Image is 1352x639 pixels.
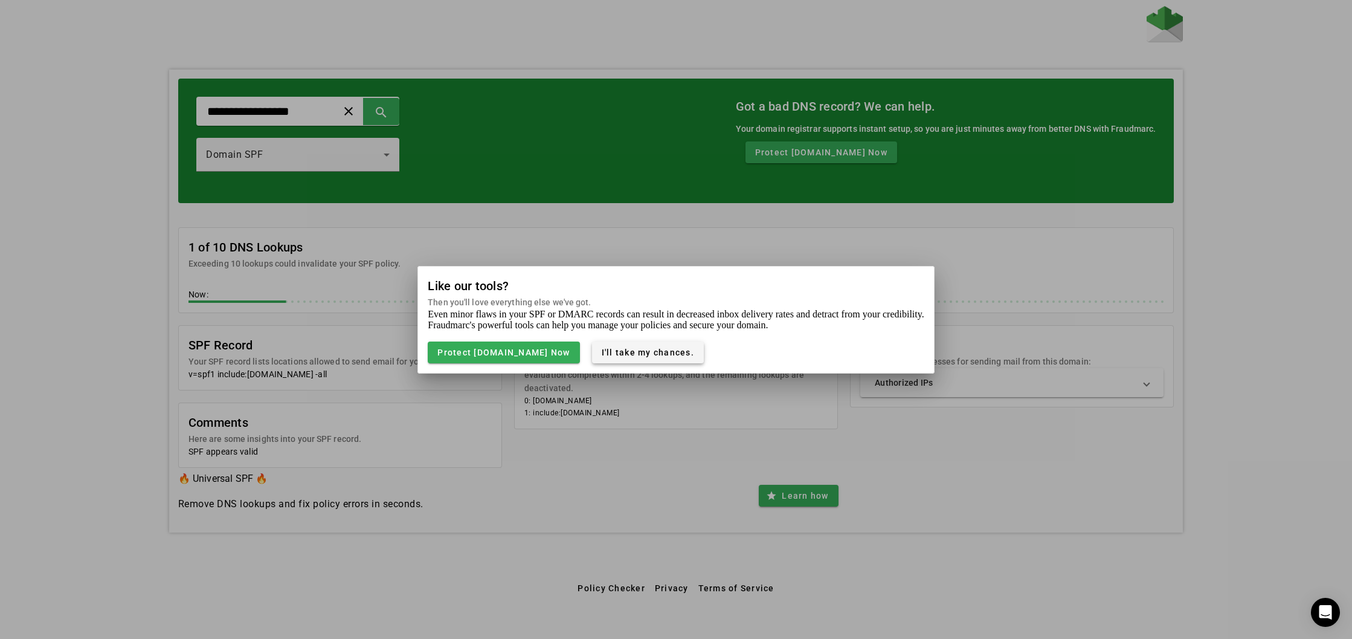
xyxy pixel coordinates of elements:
[428,342,579,363] button: Protect [DOMAIN_NAME] Now
[428,296,591,309] mat-card-subtitle: Then you'll love everything else we've got.
[428,276,591,296] mat-card-title: Like our tools?
[418,309,933,373] mat-card-content: Even minor flaws in your SPF or DMARC records can result in decreased inbox delivery rates and de...
[437,348,570,357] span: Protect [DOMAIN_NAME] Now
[602,348,694,357] span: I'll take my chances.
[592,342,704,363] button: I'll take my chances.
[1311,598,1340,627] div: Open Intercom Messenger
